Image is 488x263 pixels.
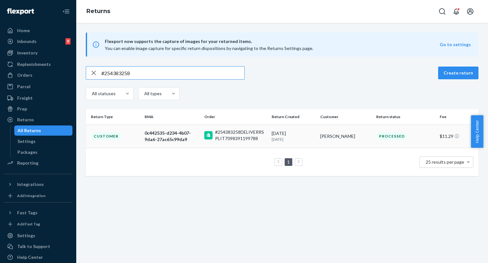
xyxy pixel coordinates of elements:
a: Parcel [4,82,72,92]
span: 25 results per page [426,159,464,165]
div: #254383258DELIVERRSPLIT7098391199788 [215,129,267,142]
div: [PERSON_NAME] [320,133,371,139]
a: Add Fast Tag [4,220,72,228]
a: All Returns [14,125,73,136]
a: Reporting [4,158,72,168]
th: Order [202,109,269,124]
div: Settings [17,138,36,145]
div: Inbounds [17,38,37,45]
div: All Returns [17,127,41,134]
button: Integrations [4,179,72,189]
th: Return Created [269,109,318,124]
td: $11.29 [437,124,478,148]
a: Home [4,25,72,36]
div: Orders [17,72,32,78]
input: Search returns by rma, id, tracking number [101,67,244,79]
div: Parcel [17,83,30,90]
div: Packages [17,149,37,155]
div: Reporting [17,160,38,166]
a: Packages [14,147,73,157]
div: Returns [17,117,34,123]
div: All types [144,90,161,97]
span: You can enable image capture for specific return dispositions by navigating to the Returns Settin... [105,46,313,51]
div: Freight [17,95,33,101]
div: Help Center [17,254,43,260]
div: 0c442535-d234-4b07-9da6-27ac65c99da9 [145,130,199,143]
button: Help Center [471,115,483,148]
div: Add Fast Tag [17,221,40,227]
div: 9 [65,38,71,45]
div: Inventory [17,50,37,56]
div: Talk to Support [17,243,50,250]
button: Open Search Box [436,5,449,18]
div: [DATE] [272,130,315,142]
a: Talk to Support [4,241,72,252]
a: Settings [4,231,72,241]
a: Replenishments [4,59,72,69]
div: Replenishments [17,61,51,68]
a: Orders [4,70,72,80]
a: Returns [4,115,72,125]
div: Fast Tags [17,210,37,216]
a: Returns [86,8,110,15]
button: Fast Tags [4,208,72,218]
th: Customer [318,109,374,124]
div: All statuses [92,90,115,97]
th: RMA [142,109,202,124]
div: Add Integration [17,193,45,198]
a: Inbounds9 [4,36,72,46]
a: Inventory [4,48,72,58]
a: Settings [14,136,73,146]
a: Help Center [4,252,72,262]
button: Open notifications [450,5,463,18]
div: Integrations [17,181,44,188]
a: Add Integration [4,192,72,200]
a: Page 1 is your current page [286,159,291,165]
div: Processed [376,132,408,140]
div: Customer [91,132,121,140]
th: Fee [437,109,478,124]
img: Flexport logo [7,8,34,15]
button: Go to settings [440,41,471,48]
a: Prep [4,104,72,114]
th: Return status [374,109,437,124]
button: Open account menu [464,5,477,18]
div: Settings [17,232,35,239]
th: Return Type [86,109,142,124]
p: [DATE] [272,137,315,142]
button: Create return [438,67,478,79]
ol: breadcrumbs [81,2,115,21]
span: Flexport now supports the capture of images for your returned items. [105,38,440,45]
button: Close Navigation [60,5,72,18]
a: Freight [4,93,72,103]
div: Prep [17,106,27,112]
div: Home [17,27,30,34]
